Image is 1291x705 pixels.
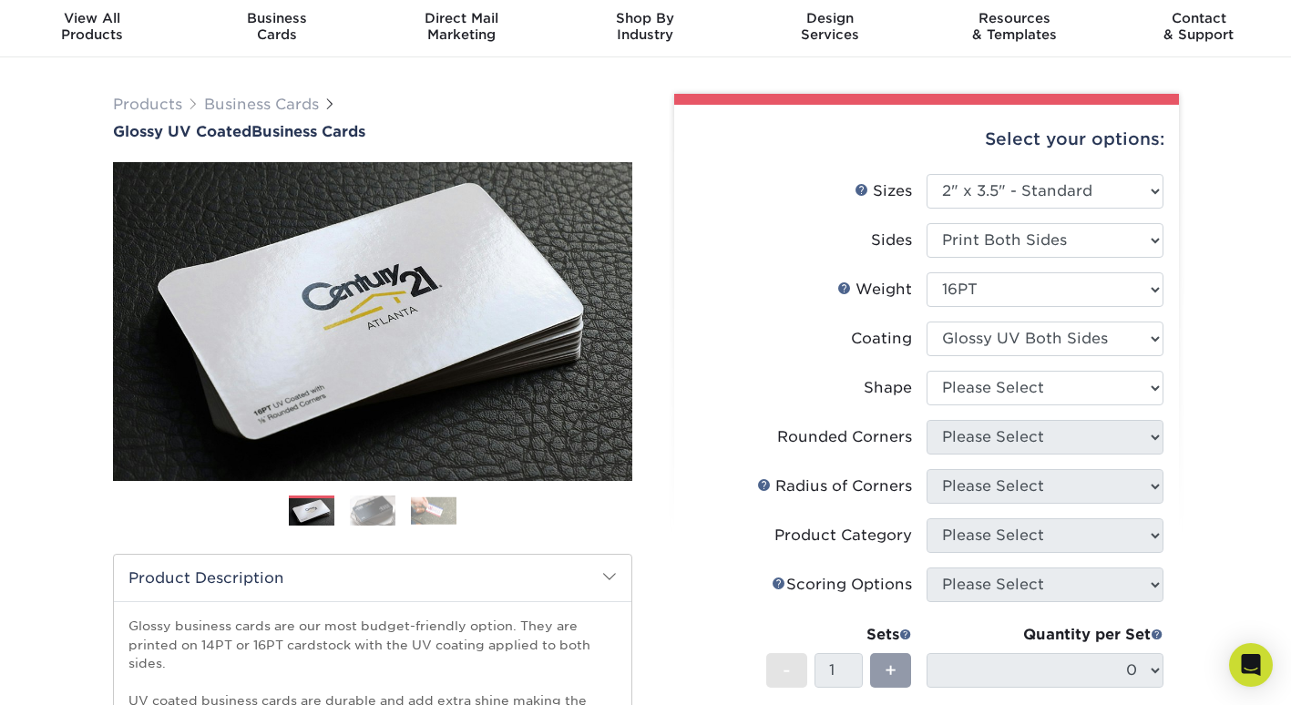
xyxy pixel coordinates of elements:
div: Select your options: [689,105,1164,174]
div: Shape [864,377,912,399]
div: Weight [837,279,912,301]
h1: Business Cards [113,123,632,140]
span: Shop By [553,10,737,26]
span: + [885,657,897,684]
div: Scoring Options [772,574,912,596]
div: Sizes [855,180,912,202]
div: Sides [871,230,912,251]
div: & Support [1107,10,1291,43]
div: Rounded Corners [777,426,912,448]
div: Services [738,10,922,43]
a: Products [113,96,182,113]
div: Coating [851,328,912,350]
div: & Templates [922,10,1106,43]
div: Product Category [774,525,912,547]
h2: Product Description [114,555,631,601]
span: Direct Mail [369,10,553,26]
a: Glossy UV CoatedBusiness Cards [113,123,632,140]
span: Resources [922,10,1106,26]
div: Open Intercom Messenger [1229,643,1273,687]
img: Business Cards 01 [289,489,334,535]
img: Glossy UV Coated 01 [113,62,632,581]
img: Business Cards 03 [411,496,456,525]
img: Business Cards 02 [350,495,395,526]
span: Glossy UV Coated [113,123,251,140]
span: Business [184,10,368,26]
a: Business Cards [204,96,319,113]
span: Design [738,10,922,26]
div: Industry [553,10,737,43]
div: Radius of Corners [757,475,912,497]
span: Contact [1107,10,1291,26]
span: - [783,657,791,684]
div: Quantity per Set [927,624,1163,646]
div: Marketing [369,10,553,43]
div: Sets [766,624,912,646]
div: Cards [184,10,368,43]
